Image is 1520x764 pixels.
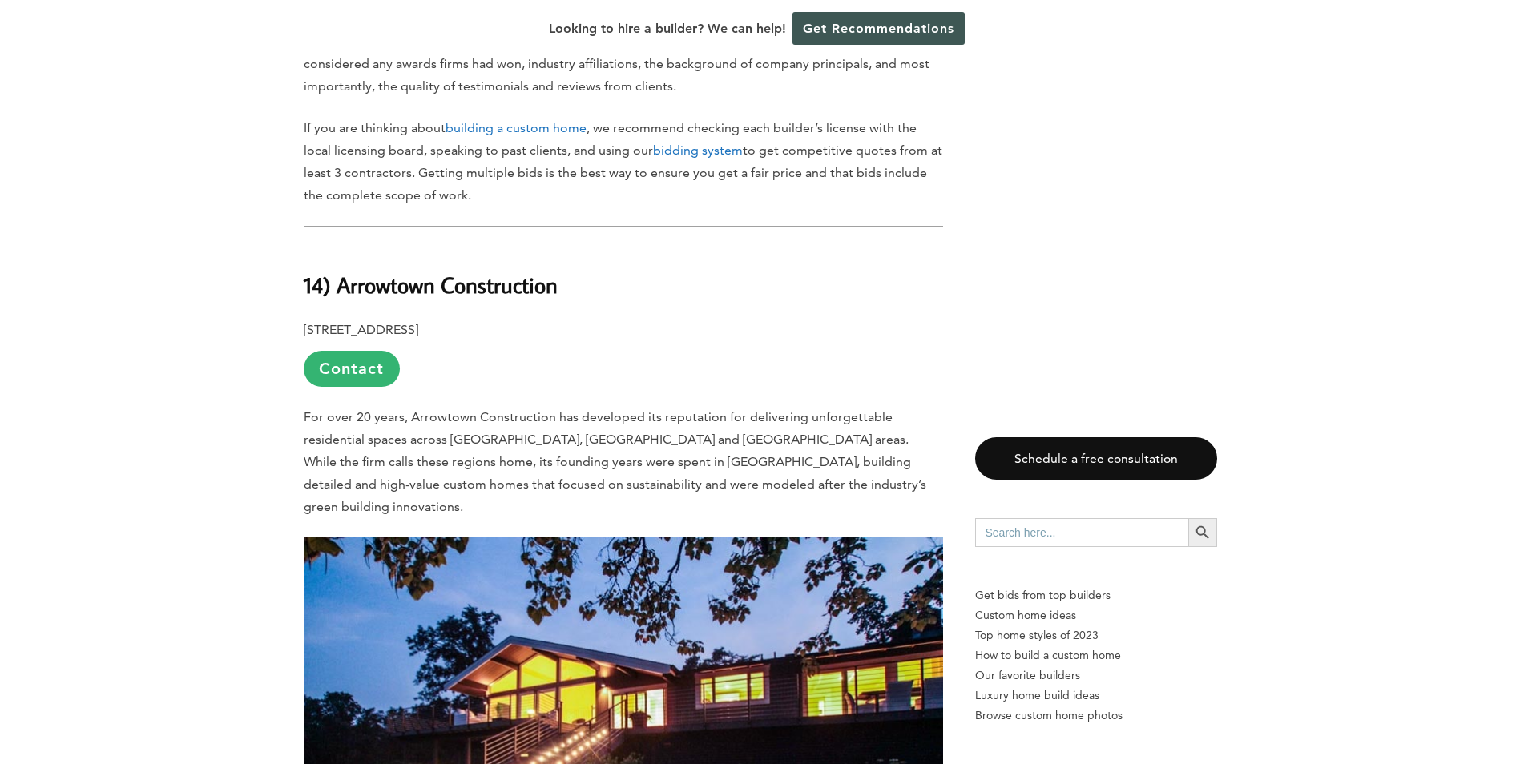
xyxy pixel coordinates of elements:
[446,120,587,135] a: building a custom home
[1440,684,1501,745] iframe: Drift Widget Chat Controller
[975,437,1217,480] a: Schedule a free consultation
[975,686,1217,706] a: Luxury home build ideas
[304,117,943,207] p: If you are thinking about , we recommend checking each builder’s license with the local licensing...
[975,665,1217,686] a: Our favorite builders
[1194,524,1212,541] svg: Search
[653,143,743,158] a: bidding system
[975,605,1217,625] a: Custom home ideas
[792,12,965,45] a: Get Recommendations
[975,625,1217,645] a: Top home styles of 2023
[304,322,418,337] b: [STREET_ADDRESS]
[304,409,926,514] span: For over 20 years, Arrowtown Construction has developed its reputation for delivering unforgettab...
[975,585,1217,605] p: Get bids from top builders
[975,518,1188,547] input: Search here...
[975,706,1217,726] a: Browse custom home photos
[304,351,400,387] a: Contact
[975,645,1217,665] a: How to build a custom home
[304,271,558,299] b: 14) Arrowtown Construction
